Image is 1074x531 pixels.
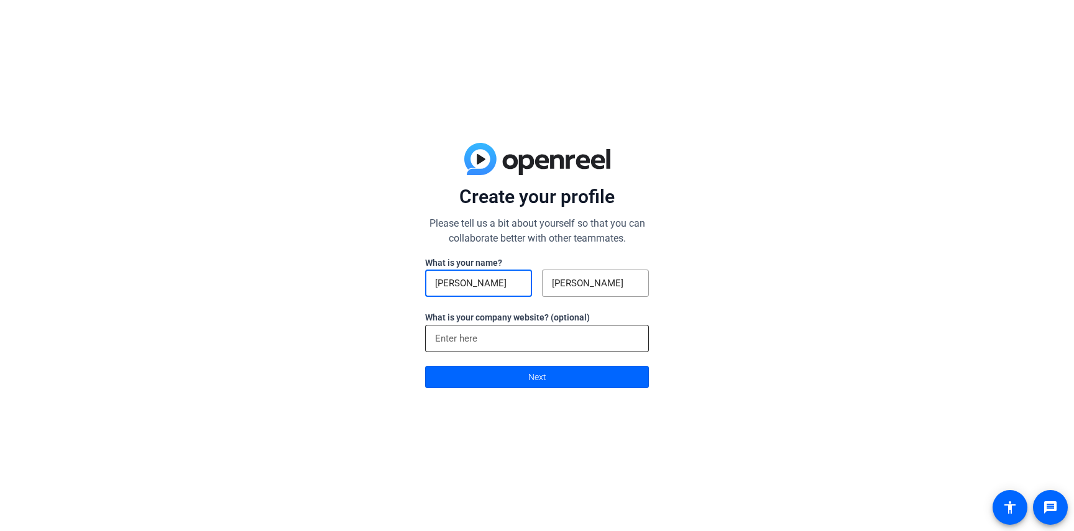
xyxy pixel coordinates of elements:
[435,276,522,291] input: First Name
[425,258,502,268] label: What is your name?
[1043,500,1058,515] mat-icon: message
[425,366,649,388] button: Next
[435,331,639,346] input: Enter here
[552,276,639,291] input: Last Name
[425,185,649,209] p: Create your profile
[1003,500,1017,515] mat-icon: accessibility
[425,216,649,246] p: Please tell us a bit about yourself so that you can collaborate better with other teammates.
[528,365,546,389] span: Next
[425,312,590,322] label: What is your company website? (optional)
[464,143,610,175] img: blue-gradient.svg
